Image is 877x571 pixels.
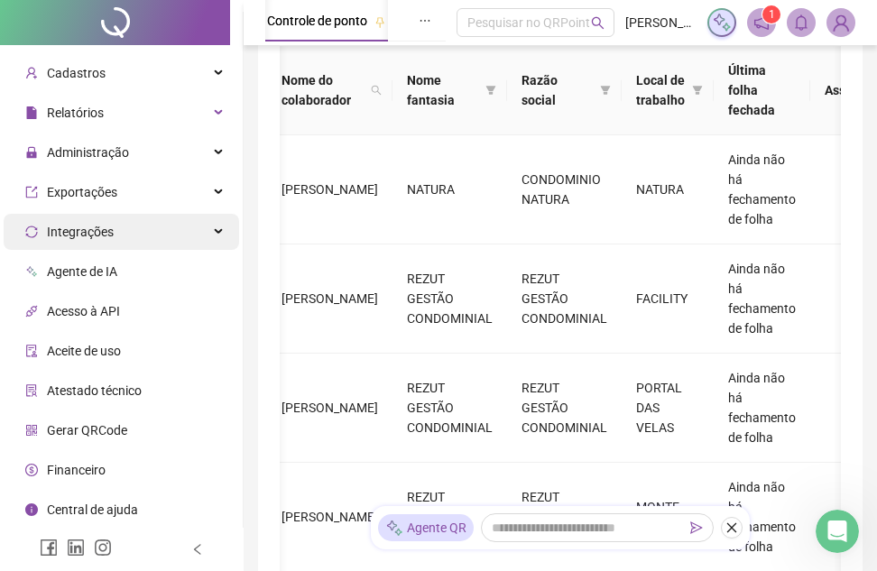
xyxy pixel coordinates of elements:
[636,70,685,110] span: Local de trabalho
[25,67,38,79] span: user-add
[208,450,244,463] span: Ajuda
[37,373,92,392] p: 3 etapas
[25,384,38,397] span: solution
[507,244,622,354] td: REZUT GESTÃO CONDOMINIAL
[728,262,796,336] span: Ainda não há fechamento de folha
[25,106,38,119] span: file
[106,373,230,392] p: Cerca de 5 minutos
[714,46,810,135] th: Última folha fechada
[728,152,796,226] span: Ainda não há fechamento de folha
[25,186,38,198] span: export
[25,345,38,357] span: audit
[816,510,859,553] iframe: Intercom live chat
[47,106,104,120] span: Relatórios
[267,14,367,28] span: Controle de ponto
[37,277,301,315] div: Normalmente respondemos em alguns minutos
[25,464,38,476] span: dollar
[37,355,116,373] div: Olá, REZUT
[94,539,112,557] span: instagram
[47,344,121,358] span: Aceite de uso
[47,383,142,398] span: Atestado técnico
[282,291,378,306] span: [PERSON_NAME]
[47,304,120,318] span: Acesso à API
[725,521,738,534] span: close
[762,5,780,23] sup: 1
[47,145,129,160] span: Administração
[47,502,138,517] span: Central de ajuda
[227,29,263,65] img: Profile image for Gabriel
[407,70,478,110] span: Nome fantasia
[712,13,732,32] img: sparkle-icon.fc2bf0ac1784a2077858766a79e2daf3.svg
[692,85,703,96] span: filter
[310,29,343,61] div: Fechar
[596,67,614,114] span: filter
[193,29,229,65] img: Profile image for Financeiro
[25,146,38,159] span: lock
[392,135,507,244] td: NATURA
[47,225,114,239] span: Integrações
[591,16,605,30] span: search
[96,373,103,392] p: •
[47,463,106,477] span: Financeiro
[371,85,382,96] span: search
[728,371,796,445] span: Ainda não há fechamento de folha
[622,135,714,244] td: NATURA
[827,9,854,36] img: 84933
[180,405,271,477] button: Ajuda
[271,405,361,477] button: Tarefas
[600,85,611,96] span: filter
[507,354,622,463] td: REZUT GESTÃO CONDOMINIAL
[485,85,496,96] span: filter
[282,510,378,524] span: [PERSON_NAME]
[67,539,85,557] span: linkedin
[191,543,204,556] span: left
[385,519,403,538] img: sparkle-icon.fc2bf0ac1784a2077858766a79e2daf3.svg
[18,243,343,330] div: Envie uma mensagemNormalmente respondemos em alguns minutos
[47,264,117,279] span: Agente de IA
[625,13,697,32] span: [PERSON_NAME] - REZUT GESTÃO CONDOMINIAL
[262,29,298,65] img: Profile image for Igor
[622,354,714,463] td: PORTAL DAS VELAS
[769,8,775,21] span: 1
[26,450,65,463] span: Início
[507,135,622,244] td: CONDOMINIO NATURA
[378,514,474,541] div: Agente QR
[622,244,714,354] td: FACILITY
[36,34,65,63] img: logo
[392,244,507,354] td: REZUT GESTÃO CONDOMINIAL
[522,70,593,110] span: Razão social
[293,450,338,463] span: Tarefas
[392,354,507,463] td: REZUT GESTÃO CONDOMINIAL
[282,70,364,110] span: Nome do colaborador
[25,424,38,437] span: qrcode
[482,67,500,114] span: filter
[36,159,325,220] p: Como podemos ajudar?
[688,67,706,114] span: filter
[47,185,117,199] span: Exportações
[25,503,38,516] span: info-circle
[25,226,38,238] span: sync
[728,480,796,554] span: Ainda não há fechamento de folha
[25,305,38,318] span: api
[18,339,343,469] div: Olá, REZUT3 etapas•Cerca de 5 minutos
[40,539,58,557] span: facebook
[282,182,378,197] span: [PERSON_NAME]
[419,14,431,27] span: ellipsis
[37,258,301,277] div: Envie uma mensagem
[367,67,385,114] span: search
[793,14,809,31] span: bell
[99,450,171,463] span: Mensagens
[90,405,180,477] button: Mensagens
[374,16,385,27] span: pushpin
[753,14,770,31] span: notification
[282,401,378,415] span: [PERSON_NAME]
[47,423,127,437] span: Gerar QRCode
[47,66,106,80] span: Cadastros
[36,128,325,159] p: Olá REZUT 👋
[690,521,703,534] span: send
